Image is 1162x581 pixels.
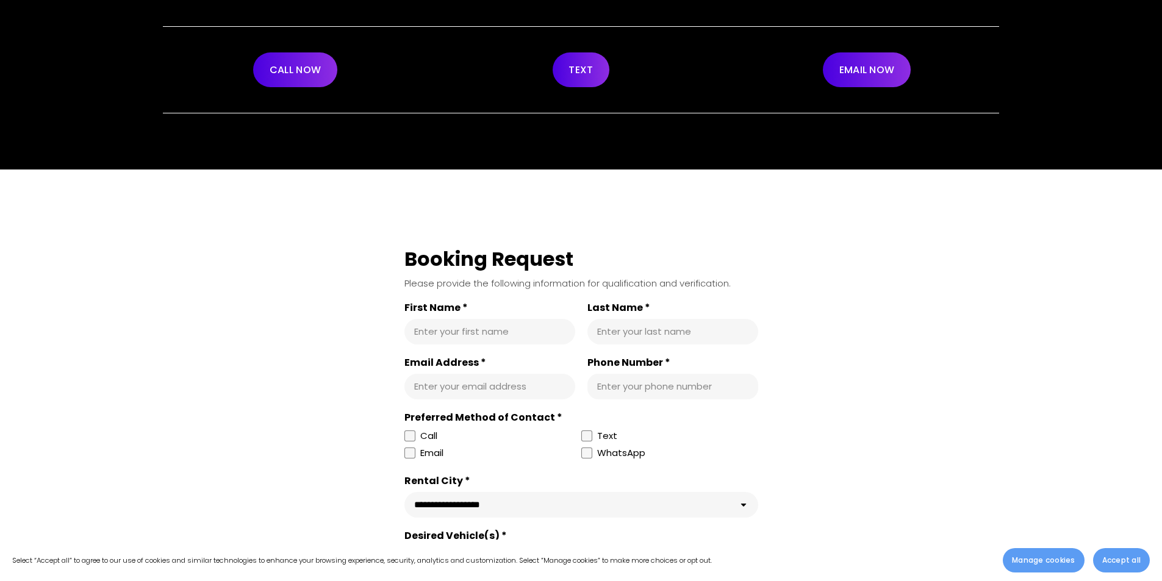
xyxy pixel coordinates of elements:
[597,446,645,463] div: WhatsApp
[404,302,575,314] label: First Name *
[253,52,337,87] a: CALL NOW
[404,530,758,542] label: Desired Vehicle(s) *
[1012,555,1075,566] span: Manage cookies
[420,446,443,460] div: Email
[553,52,610,87] a: TEXT
[404,492,758,518] select: Rental City *
[1003,548,1084,572] button: Manage cookies
[414,326,565,338] input: First Name *
[404,357,575,369] label: Email Address *
[414,380,565,393] input: Email Address *
[597,429,617,443] div: Text
[587,357,758,369] label: Phone Number *
[587,302,758,314] label: Last Name *
[12,554,712,567] p: Select “Accept all” to agree to our use of cookies and similar technologies to enhance your brows...
[597,326,748,338] input: Last Name *
[404,475,758,487] div: Rental City *
[420,429,437,443] div: Call
[1093,548,1150,572] button: Accept all
[1102,555,1141,566] span: Accept all
[404,277,758,290] div: Please provide the following information for qualification and verification.
[404,412,758,424] div: Preferred Method of Contact *
[404,246,758,272] div: Booking Request
[823,52,911,87] a: EMAIL NOW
